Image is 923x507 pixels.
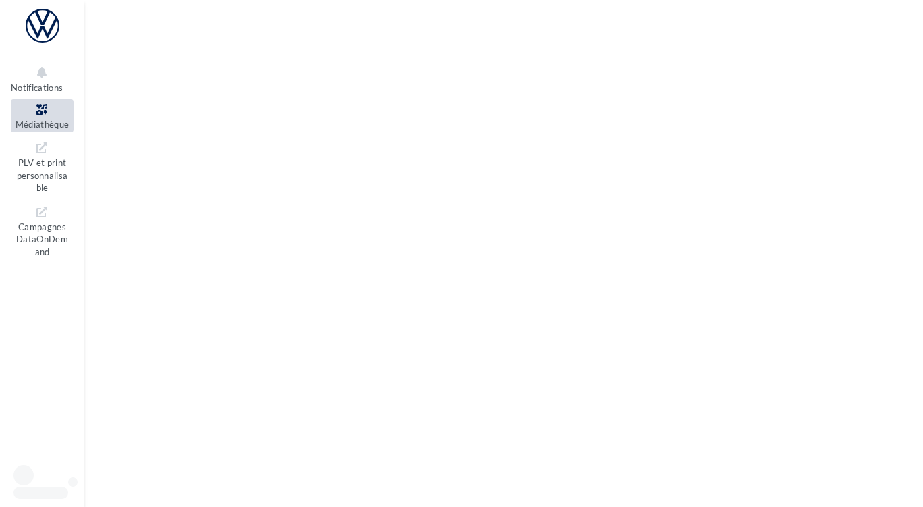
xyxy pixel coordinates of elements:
[16,119,69,130] span: Médiathèque
[11,82,63,93] span: Notifications
[11,202,74,261] a: Campagnes DataOnDemand
[16,219,68,257] span: Campagnes DataOnDemand
[11,99,74,132] a: Médiathèque
[17,155,68,193] span: PLV et print personnalisable
[11,138,74,196] a: PLV et print personnalisable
